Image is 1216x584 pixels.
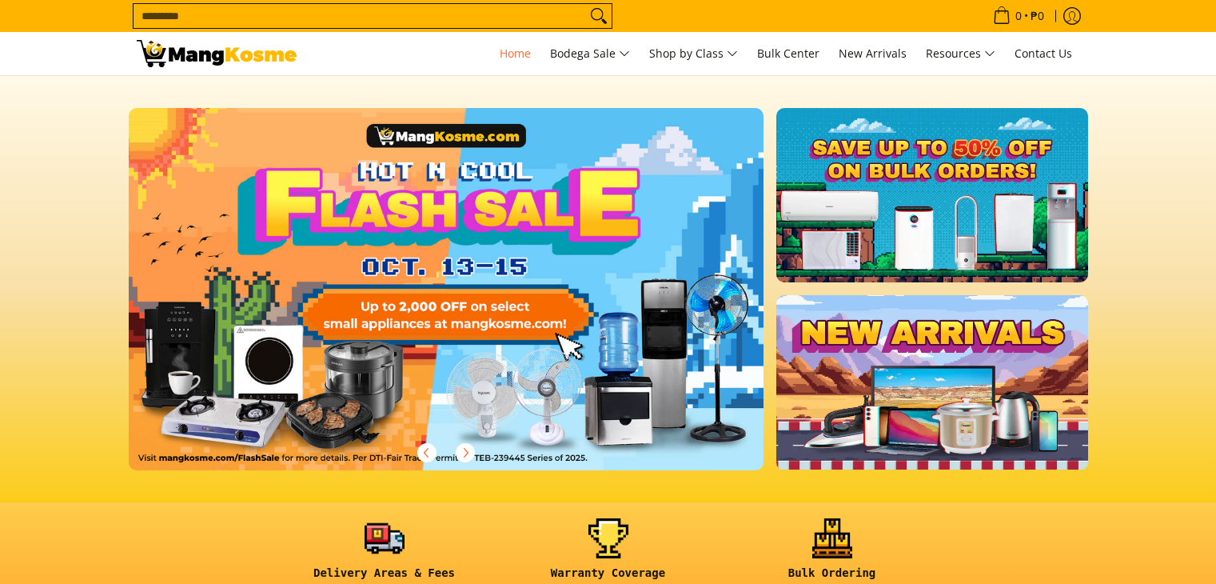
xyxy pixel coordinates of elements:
[1013,10,1024,22] span: 0
[586,4,612,28] button: Search
[492,32,539,75] a: Home
[1015,46,1072,61] span: Contact Us
[641,32,746,75] a: Shop by Class
[500,46,531,61] span: Home
[757,46,819,61] span: Bulk Center
[129,108,815,496] a: More
[550,44,630,64] span: Bodega Sale
[988,7,1049,25] span: •
[542,32,638,75] a: Bodega Sale
[831,32,915,75] a: New Arrivals
[1028,10,1047,22] span: ₱0
[649,44,738,64] span: Shop by Class
[313,32,1080,75] nav: Main Menu
[926,44,995,64] span: Resources
[918,32,1003,75] a: Resources
[749,32,827,75] a: Bulk Center
[448,435,483,470] button: Next
[409,435,445,470] button: Previous
[1007,32,1080,75] a: Contact Us
[137,40,297,67] img: Mang Kosme: Your Home Appliances Warehouse Sale Partner!
[839,46,907,61] span: New Arrivals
